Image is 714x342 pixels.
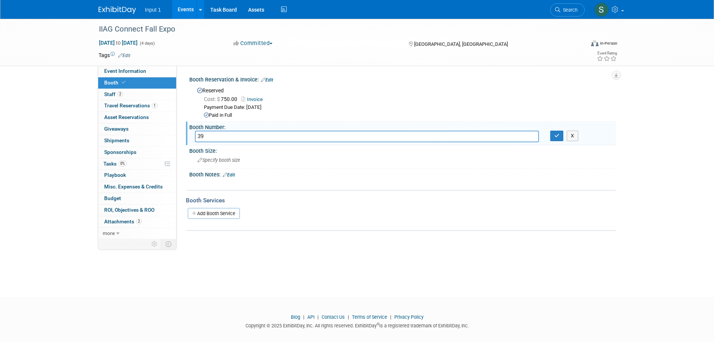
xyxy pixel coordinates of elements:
div: Paid in Full [204,112,610,119]
a: Tasks0% [98,158,176,170]
a: Travel Reservations1 [98,100,176,111]
a: API [307,314,314,320]
span: Tasks [103,161,127,167]
img: Susan Stout [594,3,609,17]
a: Attachments2 [98,216,176,227]
div: Booth Number: [189,122,616,131]
div: Booth Services [186,196,616,205]
span: Specify booth size [198,157,240,163]
span: 1 [152,103,157,108]
span: more [103,230,115,236]
a: Giveaways [98,124,176,135]
a: Privacy Policy [394,314,424,320]
img: Format-Inperson.png [591,40,599,46]
a: Budget [98,193,176,204]
span: Sponsorships [104,149,136,155]
span: | [301,314,306,320]
span: | [388,314,393,320]
span: | [316,314,320,320]
span: [GEOGRAPHIC_DATA], [GEOGRAPHIC_DATA] [414,41,508,47]
button: X [567,131,578,141]
div: Booth Reservation & Invoice: [189,74,616,84]
span: Cost: $ [204,96,221,102]
a: Edit [261,77,273,83]
sup: ® [377,322,379,326]
span: Giveaways [104,126,129,132]
a: Staff2 [98,89,176,100]
div: Booth Notes: [189,169,616,179]
a: more [98,228,176,239]
i: Booth reservation complete [122,80,126,84]
div: Booth Size: [189,145,616,155]
span: Attachments [104,218,142,224]
a: Blog [291,314,300,320]
a: Search [550,3,585,17]
div: Event Format [540,39,618,50]
span: Input 1 [145,7,161,13]
span: Playbook [104,172,126,178]
span: Asset Reservations [104,114,149,120]
span: 0% [118,161,127,166]
td: Tags [99,51,130,59]
img: ExhibitDay [99,6,136,14]
span: Search [560,7,578,13]
span: Budget [104,195,121,201]
span: Travel Reservations [104,102,157,108]
span: [DATE] [DATE] [99,39,138,46]
a: Booth [98,77,176,89]
span: 750.00 [204,96,240,102]
a: Contact Us [322,314,345,320]
a: ROI, Objectives & ROO [98,205,176,216]
div: Payment Due Date: [DATE] [204,104,610,111]
button: Committed [231,39,275,47]
a: Invoice [241,96,266,102]
td: Personalize Event Tab Strip [148,239,161,249]
div: In-Person [600,41,617,46]
span: Event Information [104,68,146,74]
span: Shipments [104,137,129,143]
span: | [346,314,351,320]
div: Reserved [195,85,610,119]
a: Edit [223,172,235,178]
div: Event Rating [597,51,617,55]
a: Add Booth Service [188,208,240,219]
span: ROI, Objectives & ROO [104,207,154,213]
a: Edit [118,53,130,58]
span: 2 [117,91,123,97]
a: Playbook [98,170,176,181]
span: Booth [104,80,127,86]
span: (4 days) [139,41,155,46]
a: Misc. Expenses & Credits [98,181,176,193]
a: Event Information [98,66,176,77]
span: 2 [136,218,142,224]
a: Sponsorships [98,147,176,158]
div: IIAG Connect Fall Expo [96,23,573,36]
span: Misc. Expenses & Credits [104,184,163,190]
span: Staff [104,91,123,97]
a: Asset Reservations [98,112,176,123]
td: Toggle Event Tabs [161,239,176,249]
a: Terms of Service [352,314,387,320]
a: Shipments [98,135,176,146]
span: to [115,40,122,46]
